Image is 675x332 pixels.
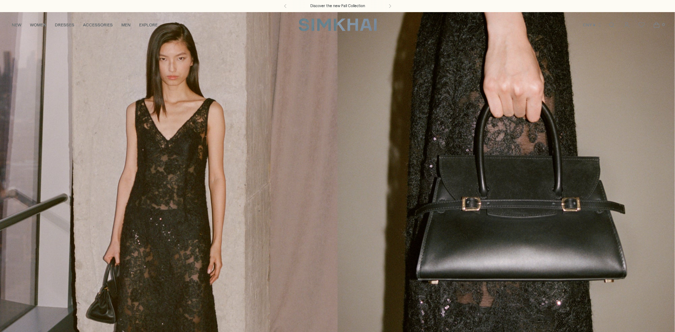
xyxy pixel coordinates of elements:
[139,17,158,33] a: EXPLORE
[619,18,634,32] a: Go to the account page
[583,17,602,33] button: CNY ¥
[605,18,619,32] a: Open search modal
[649,18,664,32] a: Open cart modal
[12,17,21,33] a: NEW
[30,17,46,33] a: WOMEN
[310,3,365,9] a: Discover the new Fall Collection
[660,21,666,28] span: 0
[121,17,131,33] a: MEN
[83,17,113,33] a: ACCESSORIES
[299,18,377,32] a: SIMKHAI
[634,18,649,32] a: Wishlist
[55,17,74,33] a: DRESSES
